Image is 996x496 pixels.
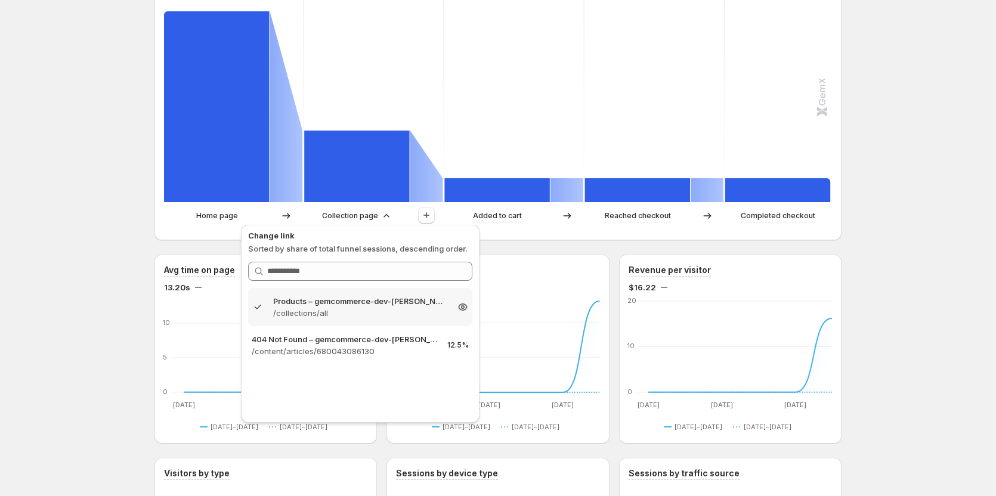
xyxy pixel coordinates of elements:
span: [DATE]–[DATE] [512,422,559,432]
text: 10 [627,342,635,351]
p: 404 Not Found – gemcommerce-dev-[PERSON_NAME] [252,333,438,345]
h3: Revenue per visitor [629,264,711,276]
p: /content/articles/680043086130 [252,345,438,357]
h3: Sessions by traffic source [629,467,740,479]
text: [DATE] [711,401,733,409]
h3: Avg time on page [164,264,235,276]
p: /collections/all [273,307,447,319]
text: 10 [163,318,170,327]
text: 0 [627,387,632,396]
p: Change link [248,230,472,241]
p: Products – gemcommerce-dev-[PERSON_NAME] [273,295,447,307]
span: [DATE]–[DATE] [211,422,258,432]
text: [DATE] [784,401,806,409]
p: Reached checkout [605,210,671,222]
button: [DATE]–[DATE] [200,420,263,434]
p: Home page [196,210,238,222]
span: 13.20s [164,281,190,293]
span: [DATE]–[DATE] [744,422,791,432]
p: Completed checkout [741,210,815,222]
h3: Sessions by device type [396,467,498,479]
span: [DATE]–[DATE] [675,422,722,432]
button: [DATE]–[DATE] [733,420,796,434]
text: 20 [627,296,636,305]
h3: Visitors by type [164,467,230,479]
p: Sorted by share of total funnel sessions, descending order. [248,243,472,255]
text: [DATE] [173,401,195,409]
text: 0 [163,387,168,396]
text: 5 [163,353,167,361]
text: [DATE] [478,401,500,409]
button: [DATE]–[DATE] [664,420,727,434]
p: Collection page [322,210,378,222]
text: [DATE] [552,401,574,409]
button: [DATE]–[DATE] [501,420,564,434]
p: Added to cart [473,210,522,222]
text: [DATE] [637,401,659,409]
span: $16.22 [629,281,656,293]
p: 12.5% [447,340,469,350]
